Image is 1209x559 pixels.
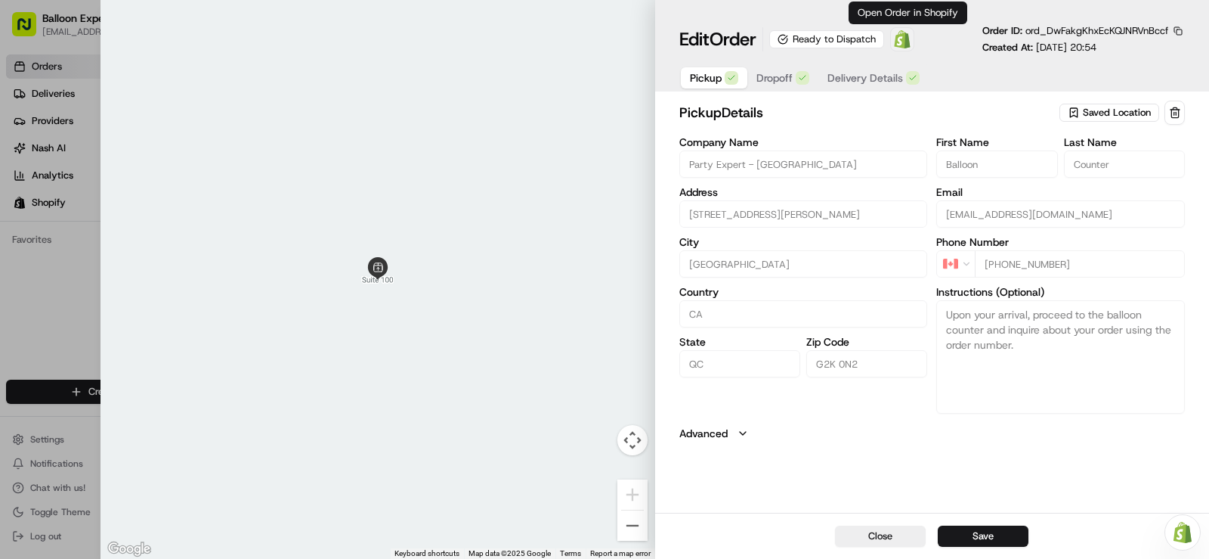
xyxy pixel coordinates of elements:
input: Enter phone number [975,250,1185,278]
span: Pylon [150,334,183,346]
h1: Edit [679,27,756,51]
textarea: Upon your arrival, proceed to the balloon counter and inquire about your order using the order nu... [936,300,1185,414]
span: API Documentation [143,297,243,312]
div: Start new chat [68,144,248,160]
span: Knowledge Base [30,297,116,312]
label: Country [679,287,928,297]
div: Past conversations [15,197,101,209]
p: Order ID: [982,24,1168,38]
a: 📗Knowledge Base [9,291,122,318]
div: Ready to Dispatch [769,30,884,48]
span: [PERSON_NAME] [47,234,122,247]
p: Welcome 👋 [15,61,275,85]
button: Save [938,526,1028,547]
img: Nash [15,15,45,45]
label: City [679,237,928,247]
button: Keyboard shortcuts [394,548,459,559]
span: Order [710,27,756,51]
label: Email [936,187,1185,197]
label: Last Name [1064,137,1185,148]
span: • [125,234,131,247]
img: 8016278978528_b943e370aa5ada12b00a_72.png [32,144,59,172]
a: Shopify [890,27,914,51]
a: Open this area in Google Maps (opens a new window) [104,539,154,559]
label: Company Name [679,137,928,148]
span: Saved Location [1083,106,1151,120]
button: Start new chat [257,149,275,167]
div: 📗 [15,299,27,311]
img: Brigitte Vinadas [15,220,39,244]
img: 1736555255976-a54dd68f-1ca7-489b-9aae-adbdc363a1c4 [30,235,42,247]
input: Enter company name [679,151,928,178]
label: Phone Number [936,237,1185,247]
a: 💻API Documentation [122,291,249,318]
span: Dropoff [756,70,793,85]
button: Saved Location [1059,102,1161,123]
button: Close [835,526,926,547]
img: Google [104,539,154,559]
p: Created At: [982,41,1096,54]
span: Delivery Details [827,70,903,85]
button: Map camera controls [617,425,648,455]
a: Terms (opens in new tab) [560,549,581,557]
button: See all [234,194,275,212]
input: Clear [39,98,249,113]
span: [DATE] 20:54 [1036,41,1096,54]
input: Enter country [679,300,928,328]
span: ord_DwFakgKhxEcKQJNRVnBccf [1025,24,1168,37]
span: Pickup [690,70,722,85]
div: Open Order in Shopify [849,2,967,24]
button: Advanced [679,426,1185,441]
div: 💻 [128,299,140,311]
span: Map data ©2025 Google [468,549,551,557]
label: Address [679,187,928,197]
img: 1736555255976-a54dd68f-1ca7-489b-9aae-adbdc363a1c4 [15,144,42,172]
label: State [679,337,800,347]
input: Enter state [679,350,800,377]
input: Enter last name [1064,151,1185,178]
input: Enter zip code [806,350,927,377]
label: Instructions (Optional) [936,287,1185,297]
span: [DATE] [134,234,165,247]
h2: pickup Details [679,102,1056,123]
div: We're available if you need us! [68,160,208,172]
input: Enter city [679,250,928,278]
label: Zip Code [806,337,927,347]
input: Enter first name [936,151,1057,178]
button: Zoom in [617,480,648,510]
label: Advanced [679,426,728,441]
a: Powered byPylon [107,334,183,346]
a: Report a map error [590,549,651,557]
img: Shopify [893,30,911,48]
button: Zoom out [617,511,648,541]
input: 4825 Pierre-Bertrand Blvd, Suite 100, Québec City, QC G2K 0N2, CA [679,200,928,228]
input: Enter email [936,200,1185,228]
label: First Name [936,137,1057,148]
